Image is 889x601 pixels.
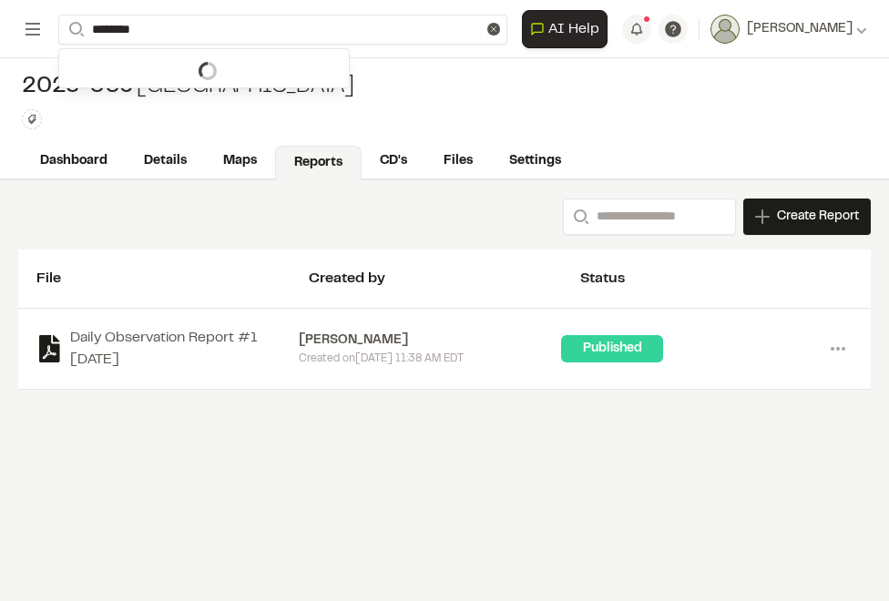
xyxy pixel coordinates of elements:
[309,268,581,290] div: Created by
[522,10,608,48] button: Open AI Assistant
[362,144,425,178] a: CD's
[710,15,867,44] button: [PERSON_NAME]
[126,144,205,178] a: Details
[22,109,42,129] button: Edit Tags
[487,23,500,36] button: Clear text
[22,73,354,102] div: [GEOGRAPHIC_DATA]
[58,15,91,45] button: Search
[522,10,615,48] div: Open AI Assistant
[548,18,599,40] span: AI Help
[491,144,579,178] a: Settings
[710,15,740,44] img: User
[561,335,663,362] div: Published
[563,199,596,235] button: Search
[275,146,362,180] a: Reports
[36,268,309,290] div: File
[299,331,561,351] div: [PERSON_NAME]
[36,327,299,371] a: Daily Observation Report #1 [DATE]
[299,351,561,367] div: Created on [DATE] 11:38 AM EDT
[425,144,491,178] a: Files
[22,73,133,102] span: 2025-006
[580,268,853,290] div: Status
[747,19,853,39] span: [PERSON_NAME]
[22,144,126,178] a: Dashboard
[205,144,275,178] a: Maps
[777,207,859,227] span: Create Report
